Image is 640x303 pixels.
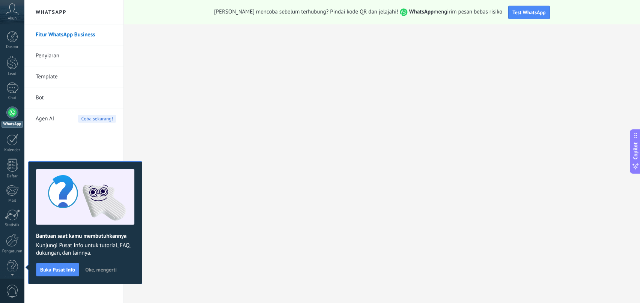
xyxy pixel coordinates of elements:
div: Dasbor [2,45,23,49]
li: Agen AI [24,108,123,129]
span: Copilot [632,142,639,160]
span: Coba sekarang! [78,115,116,123]
a: Fitur WhatsApp Business [36,24,116,45]
div: Statistik [2,223,23,228]
strong: WhatsApp [409,8,434,15]
span: [PERSON_NAME] mencoba sebelum terhubung? Pindai kode QR dan jelajahi! mengirim pesan bebas risiko [214,8,502,16]
span: Oke, mengerti [85,267,117,272]
div: Lead [2,72,23,76]
div: Daftar [2,174,23,179]
div: Pengaturan [2,249,23,254]
button: Buka Pusat Info [36,263,79,276]
a: Template [36,66,116,87]
span: Agen AI [36,108,54,129]
span: Akun [8,16,17,21]
div: Mail [2,198,23,203]
a: Bot [36,87,116,108]
li: Fitur WhatsApp Business [24,24,123,45]
span: Kunjungi Pusat Info untuk tutorial, FAQ, dukungan, dan lainnya. [36,242,134,257]
span: Test WhatsApp [512,9,545,16]
li: Bot [24,87,123,108]
a: Agen AICoba sekarang! [36,108,116,129]
h2: Bantuan saat kamu membutuhkannya [36,232,134,240]
a: Penyiaran [36,45,116,66]
li: Template [24,66,123,87]
div: Kalender [2,148,23,153]
button: Oke, mengerti [82,264,120,275]
div: Chat [2,96,23,100]
div: WhatsApp [2,121,23,128]
button: Test WhatsApp [508,6,550,19]
li: Penyiaran [24,45,123,66]
span: Buka Pusat Info [40,267,75,272]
